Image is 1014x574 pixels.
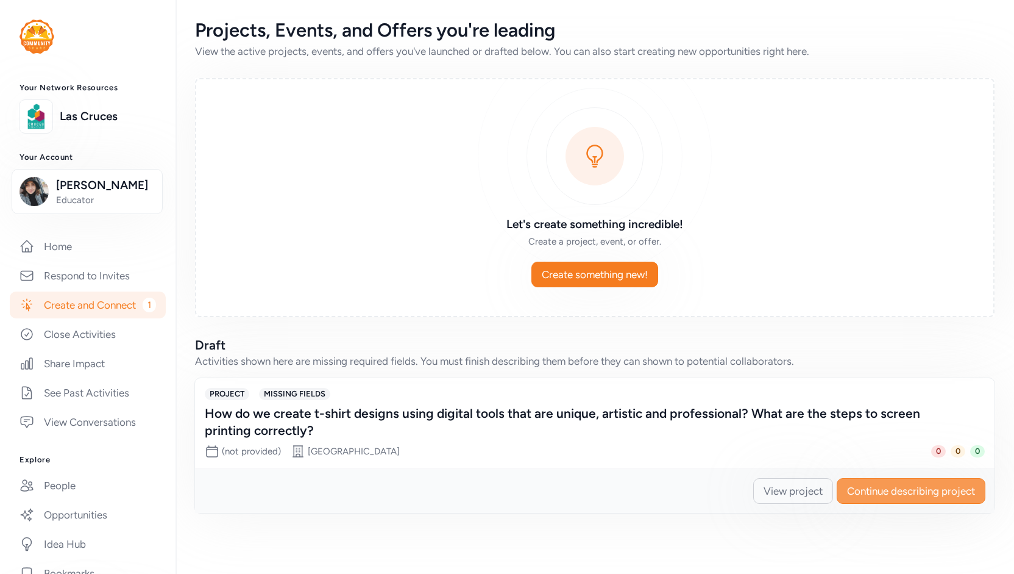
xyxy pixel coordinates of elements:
h3: Explore [19,455,156,465]
a: Opportunities [10,501,166,528]
img: logo [23,103,49,130]
a: Respond to Invites [10,262,166,289]
button: Continue describing project [837,478,985,504]
a: People [10,472,166,499]
span: PROJECT [205,388,249,400]
span: 0 [951,445,965,457]
div: Projects, Events, and Offers you're leading [195,20,994,41]
h2: Draft [195,337,994,354]
a: Home [10,233,166,260]
div: [GEOGRAPHIC_DATA] [308,445,400,457]
span: Continue describing project [847,484,975,498]
a: See Past Activities [10,379,166,406]
span: MISSING FIELDS [259,388,330,400]
button: Create something new! [531,262,658,287]
a: Create and Connect1 [10,292,166,318]
div: How do we create t-shirt designs using digital tools that are unique, artistic and professional? ... [205,405,960,439]
img: logo [19,20,54,54]
a: Las Cruces [60,108,156,125]
a: View Conversations [10,409,166,436]
button: View project [753,478,833,504]
div: Activities shown here are missing required fields. You must finish describing them before they ca... [195,354,994,368]
h3: Your Network Resources [19,83,156,93]
a: Close Activities [10,321,166,348]
h3: Your Account [19,152,156,162]
span: View project [764,484,823,498]
span: Create something new! [542,267,648,282]
span: 0 [931,445,946,457]
a: Idea Hub [10,531,166,558]
span: Educator [56,194,155,206]
button: [PERSON_NAME]Educator [12,169,163,214]
div: Create a project, event, or offer. [419,235,770,248]
span: [PERSON_NAME] [56,177,155,194]
a: Share Impact [10,350,166,377]
span: 0 [970,445,985,457]
span: 1 [143,298,156,312]
div: View the active projects, events, and offers you've launched or drafted below. You can also start... [195,44,994,59]
span: (not provided) [222,446,281,457]
h3: Let's create something incredible! [419,216,770,233]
